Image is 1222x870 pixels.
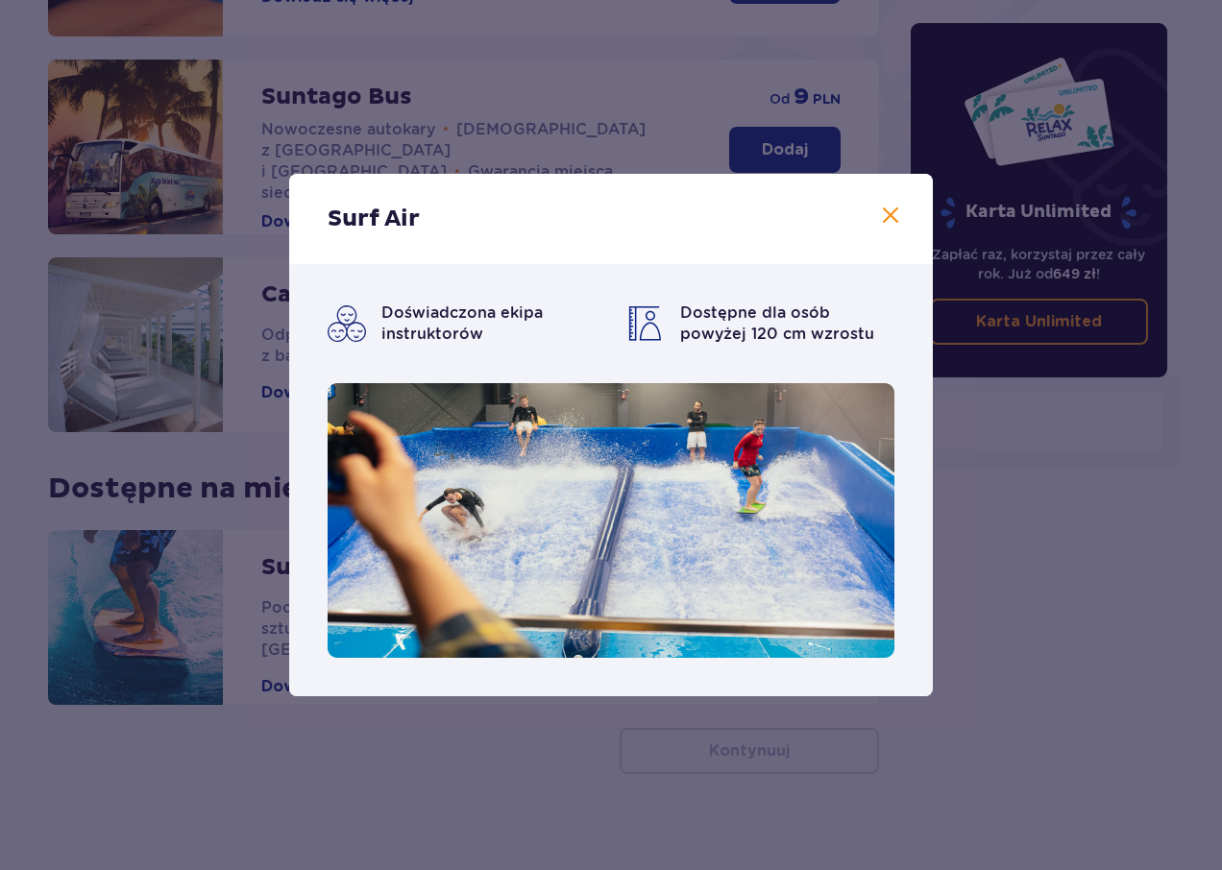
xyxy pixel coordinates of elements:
img: smiley faces icon [328,305,366,342]
p: Surf Air [328,205,420,233]
span: Dostępne dla osób powyżej 120 cm wzrostu [680,303,874,343]
img: minimal height icon [626,304,665,343]
img: Surf Air symulator [328,383,894,658]
span: Doświadczona ekipa instruktorów [381,303,543,343]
